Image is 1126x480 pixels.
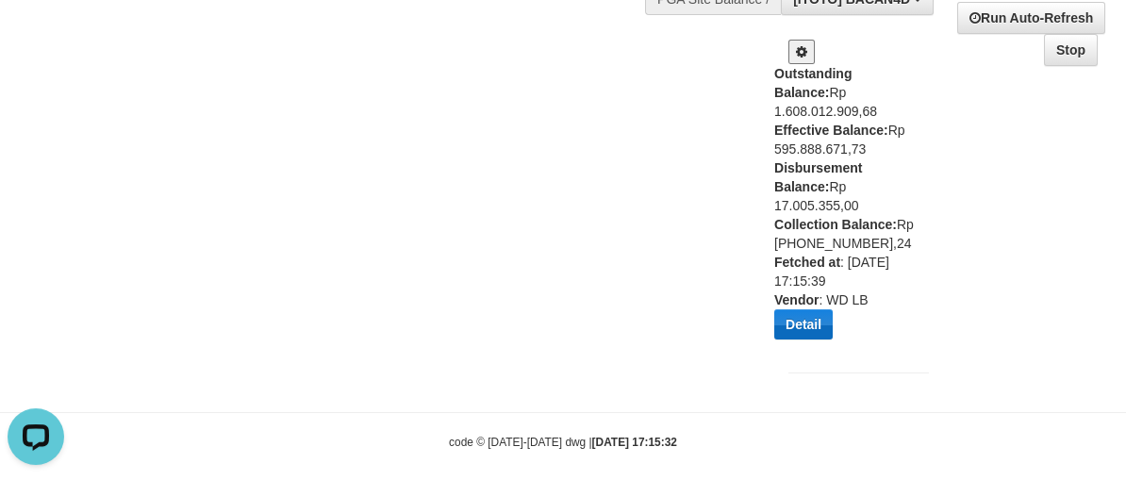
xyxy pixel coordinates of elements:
[774,160,862,194] b: Disbursement Balance:
[957,2,1105,34] a: Run Auto-Refresh
[1044,34,1098,66] a: Stop
[449,436,677,449] small: code © [DATE]-[DATE] dwg |
[774,309,833,339] button: Detail
[774,292,819,307] b: Vendor
[774,123,888,138] b: Effective Balance:
[592,436,677,449] strong: [DATE] 17:15:32
[774,255,840,270] b: Fetched at
[774,64,915,354] div: Rp 1.608.012.909,68 Rp 595.888.671,73 Rp 17.005.355,00 Rp [PHONE_NUMBER],24 : [DATE] 17:15:39 : W...
[774,66,852,100] b: Outstanding Balance:
[774,217,897,232] b: Collection Balance:
[8,8,64,64] button: Open LiveChat chat widget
